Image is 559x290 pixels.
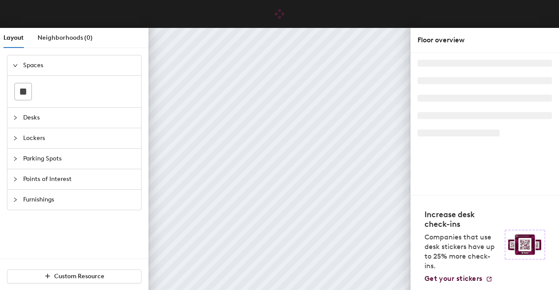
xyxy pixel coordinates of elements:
span: Lockers [23,128,136,148]
span: collapsed [13,156,18,161]
span: expanded [13,63,18,68]
span: Layout [3,34,24,41]
p: Companies that use desk stickers have up to 25% more check-ins. [424,232,500,271]
span: collapsed [13,197,18,202]
span: Get your stickers [424,274,482,283]
span: collapsed [13,177,18,182]
span: Furnishings [23,190,136,210]
button: Custom Resource [7,270,141,283]
span: Spaces [23,55,136,75]
div: Floor overview [418,35,552,45]
span: Parking Spots [23,149,136,169]
span: Custom Resource [54,273,104,280]
span: collapsed [13,115,18,120]
h4: Increase desk check-ins [424,210,500,229]
a: Get your stickers [424,274,493,283]
img: Sticker logo [505,230,545,259]
span: collapsed [13,136,18,141]
span: Desks [23,108,136,128]
span: Points of Interest [23,169,136,189]
span: Neighborhoods (0) [38,34,93,41]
